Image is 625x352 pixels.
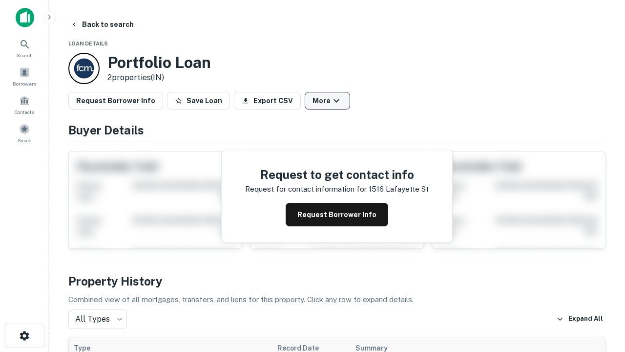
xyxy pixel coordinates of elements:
span: Loan Details [68,41,108,46]
span: Contacts [15,108,34,116]
button: More [305,92,350,110]
button: Expand All [554,312,605,327]
button: Request Borrower Info [68,92,163,110]
h4: Request to get contact info [245,166,429,183]
h4: Buyer Details [68,121,605,139]
div: All Types [68,309,127,329]
h3: Portfolio Loan [107,53,211,72]
p: 2 properties (IN) [107,72,211,84]
p: 1516 lafayette st [369,183,429,195]
a: Borrowers [3,63,46,89]
span: Saved [18,136,32,144]
button: Save Loan [167,92,230,110]
h4: Property History [68,272,605,290]
a: Contacts [3,91,46,118]
a: Search [3,35,46,61]
span: Borrowers [13,80,36,88]
img: capitalize-icon.png [16,8,34,27]
iframe: Chat Widget [576,242,625,289]
p: Combined view of all mortgages, transfers, and liens for this property. Click any row to expand d... [68,294,605,306]
button: Export CSV [234,92,301,110]
p: Request for contact information for [245,183,367,195]
span: Search [17,51,33,59]
button: Request Borrower Info [286,203,388,226]
a: Saved [3,120,46,146]
button: Back to search [66,16,138,33]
